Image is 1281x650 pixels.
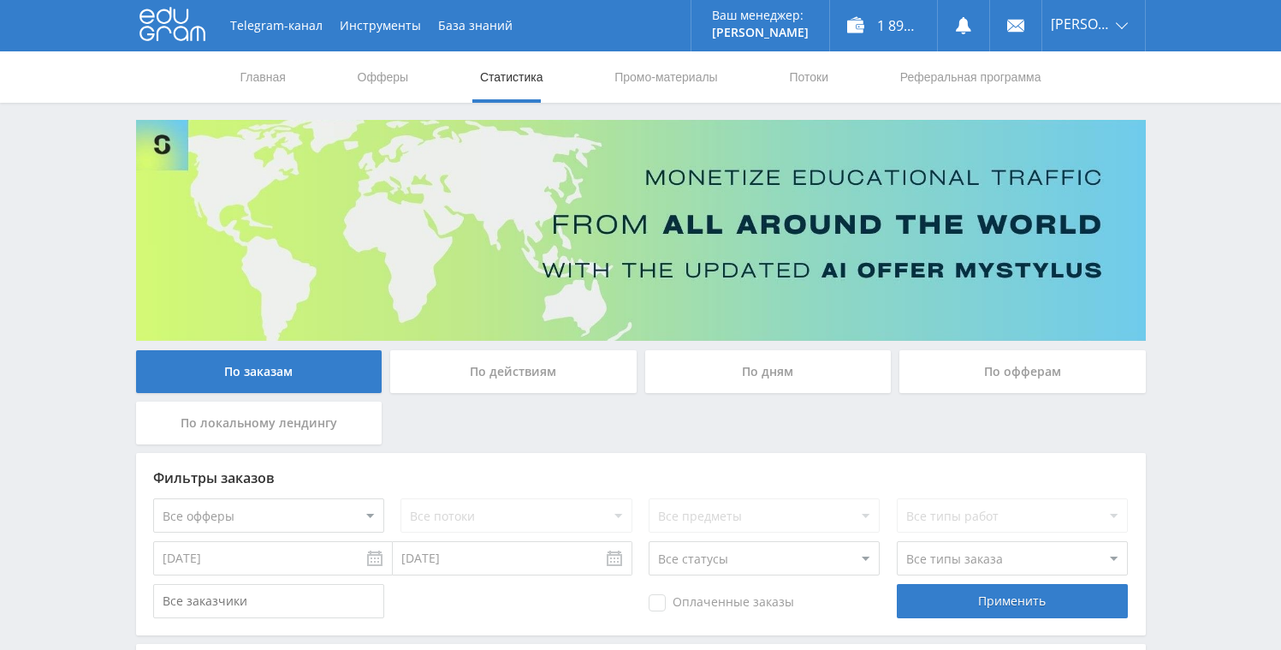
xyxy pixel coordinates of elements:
[899,350,1146,393] div: По офферам
[712,26,809,39] p: [PERSON_NAME]
[645,350,892,393] div: По дням
[239,51,288,103] a: Главная
[356,51,411,103] a: Офферы
[478,51,545,103] a: Статистика
[390,350,637,393] div: По действиям
[897,584,1128,618] div: Применить
[898,51,1043,103] a: Реферальная программа
[712,9,809,22] p: Ваш менеджер:
[153,470,1129,486] div: Фильтры заказов
[787,51,830,103] a: Потоки
[153,584,384,618] input: Все заказчики
[649,594,794,611] span: Оплаченные заказы
[613,51,719,103] a: Промо-материалы
[1051,17,1111,31] span: [PERSON_NAME]
[136,402,383,444] div: По локальному лендингу
[136,120,1146,341] img: Banner
[136,350,383,393] div: По заказам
